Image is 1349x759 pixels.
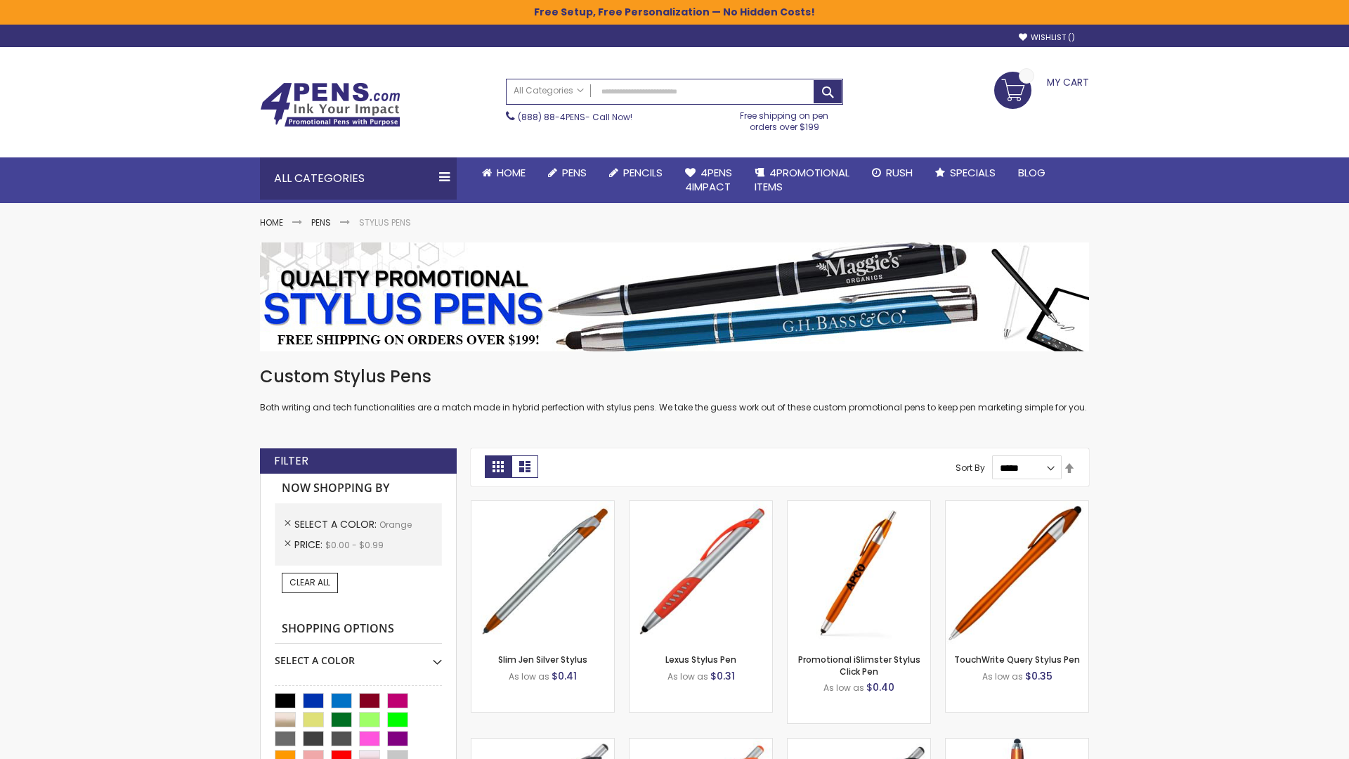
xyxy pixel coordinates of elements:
[260,157,457,200] div: All Categories
[623,165,663,180] span: Pencils
[514,85,584,96] span: All Categories
[260,365,1089,388] h1: Custom Stylus Pens
[471,500,614,512] a: Slim Jen Silver Stylus-Orange
[1025,669,1053,683] span: $0.35
[667,670,708,682] span: As low as
[710,669,735,683] span: $0.31
[823,682,864,694] span: As low as
[950,165,996,180] span: Specials
[275,644,442,668] div: Select A Color
[552,669,577,683] span: $0.41
[954,654,1080,666] a: TouchWrite Query Stylus Pen
[685,165,732,194] span: 4Pens 4impact
[866,680,894,694] span: $0.40
[275,474,442,503] strong: Now Shopping by
[743,157,861,203] a: 4PROMOTIONALITEMS
[630,738,772,750] a: Boston Silver Stylus Pen-Orange
[509,670,549,682] span: As low as
[518,111,585,123] a: (888) 88-4PENS
[379,519,412,531] span: Orange
[485,455,511,478] strong: Grid
[497,165,526,180] span: Home
[788,738,930,750] a: Lexus Metallic Stylus Pen-Orange
[798,654,920,677] a: Promotional iSlimster Stylus Click Pen
[788,500,930,512] a: Promotional iSlimster Stylus Click Pen-Orange
[311,216,331,228] a: Pens
[507,79,591,103] a: All Categories
[275,614,442,644] strong: Shopping Options
[562,165,587,180] span: Pens
[788,501,930,644] img: Promotional iSlimster Stylus Click Pen-Orange
[294,517,379,531] span: Select A Color
[260,242,1089,351] img: Stylus Pens
[274,453,308,469] strong: Filter
[1019,32,1075,43] a: Wishlist
[924,157,1007,188] a: Specials
[325,539,384,551] span: $0.00 - $0.99
[289,576,330,588] span: Clear All
[630,500,772,512] a: Lexus Stylus Pen-Orange
[886,165,913,180] span: Rush
[726,105,844,133] div: Free shipping on pen orders over $199
[260,216,283,228] a: Home
[260,365,1089,414] div: Both writing and tech functionalities are a match made in hybrid perfection with stylus pens. We ...
[1018,165,1045,180] span: Blog
[861,157,924,188] a: Rush
[471,501,614,644] img: Slim Jen Silver Stylus-Orange
[956,462,985,474] label: Sort By
[982,670,1023,682] span: As low as
[755,165,849,194] span: 4PROMOTIONAL ITEMS
[1007,157,1057,188] a: Blog
[946,501,1088,644] img: TouchWrite Query Stylus Pen-Orange
[471,738,614,750] a: Boston Stylus Pen-Orange
[946,738,1088,750] a: TouchWrite Command Stylus Pen-Orange
[498,654,587,666] a: Slim Jen Silver Stylus
[260,82,400,127] img: 4Pens Custom Pens and Promotional Products
[518,111,632,123] span: - Call Now!
[665,654,736,666] a: Lexus Stylus Pen
[598,157,674,188] a: Pencils
[537,157,598,188] a: Pens
[471,157,537,188] a: Home
[294,538,325,552] span: Price
[946,500,1088,512] a: TouchWrite Query Stylus Pen-Orange
[630,501,772,644] img: Lexus Stylus Pen-Orange
[674,157,743,203] a: 4Pens4impact
[359,216,411,228] strong: Stylus Pens
[282,573,338,592] a: Clear All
